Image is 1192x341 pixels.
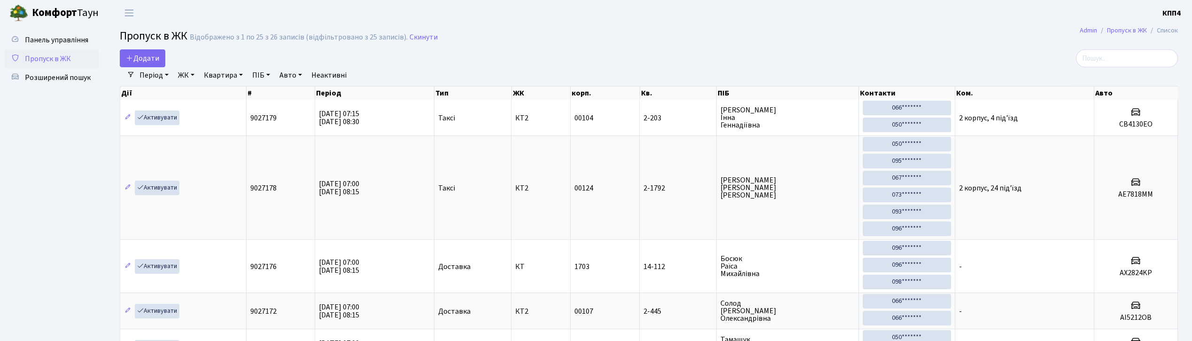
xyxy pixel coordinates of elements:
[5,49,99,68] a: Пропуск в ЖК
[120,28,187,44] span: Пропуск в ЖК
[25,72,91,83] span: Розширений пошук
[319,109,359,127] span: [DATE] 07:15 [DATE] 08:30
[720,300,855,322] span: Солод [PERSON_NAME] Олександрівна
[250,183,277,193] span: 9027178
[120,87,247,100] th: Дії
[247,87,315,100] th: #
[959,113,1018,123] span: 2 корпус, 4 під'їзд
[319,257,359,276] span: [DATE] 07:00 [DATE] 08:15
[248,67,274,83] a: ПІБ
[1080,25,1097,35] a: Admin
[117,5,141,21] button: Переключити навігацію
[574,183,593,193] span: 00124
[126,53,159,63] span: Додати
[1098,269,1174,278] h5: AX2824KP
[190,33,408,42] div: Відображено з 1 по 25 з 26 записів (відфільтровано з 25 записів).
[515,263,566,270] span: КТ
[135,111,179,125] a: Активувати
[959,183,1022,193] span: 2 корпус, 24 під'їзд
[1098,120,1174,129] h5: СВ4130ЕО
[643,308,712,315] span: 2-445
[25,35,88,45] span: Панель управління
[959,262,962,272] span: -
[410,33,438,42] a: Скинути
[643,114,712,122] span: 2-203
[5,31,99,49] a: Панель управління
[1098,190,1174,199] h5: АЕ7818ММ
[438,184,455,192] span: Таксі
[515,184,566,192] span: КТ2
[135,259,179,274] a: Активувати
[574,113,593,123] span: 00104
[515,114,566,122] span: КТ2
[512,87,571,100] th: ЖК
[859,87,955,100] th: Контакти
[135,181,179,195] a: Активувати
[200,67,247,83] a: Квартира
[250,306,277,317] span: 9027172
[250,262,277,272] span: 9027176
[135,304,179,318] a: Активувати
[319,179,359,197] span: [DATE] 07:00 [DATE] 08:15
[120,49,165,67] a: Додати
[955,87,1094,100] th: Ком.
[640,87,717,100] th: Кв.
[434,87,511,100] th: Тип
[1107,25,1147,35] a: Пропуск в ЖК
[250,113,277,123] span: 9027179
[720,106,855,129] span: [PERSON_NAME] Інна Геннадіївна
[438,263,471,270] span: Доставка
[1098,313,1174,322] h5: АІ5212ОВ
[1162,8,1181,19] a: КПП4
[5,68,99,87] a: Розширений пошук
[574,262,589,272] span: 1703
[720,255,855,278] span: Босюк Раїса Михайлівна
[959,306,962,317] span: -
[717,87,859,100] th: ПІБ
[276,67,306,83] a: Авто
[308,67,350,83] a: Неактивні
[174,67,198,83] a: ЖК
[574,306,593,317] span: 00107
[25,54,71,64] span: Пропуск в ЖК
[1094,87,1178,100] th: Авто
[1076,49,1178,67] input: Пошук...
[571,87,640,100] th: корп.
[720,176,855,199] span: [PERSON_NAME] [PERSON_NAME] [PERSON_NAME]
[438,114,455,122] span: Таксі
[1162,8,1181,18] b: КПП4
[32,5,99,21] span: Таун
[643,263,712,270] span: 14-112
[32,5,77,20] b: Комфорт
[1147,25,1178,36] li: Список
[315,87,435,100] th: Період
[515,308,566,315] span: КТ2
[1066,21,1192,40] nav: breadcrumb
[136,67,172,83] a: Період
[643,184,712,192] span: 2-1792
[9,4,28,23] img: logo.png
[319,302,359,320] span: [DATE] 07:00 [DATE] 08:15
[438,308,471,315] span: Доставка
